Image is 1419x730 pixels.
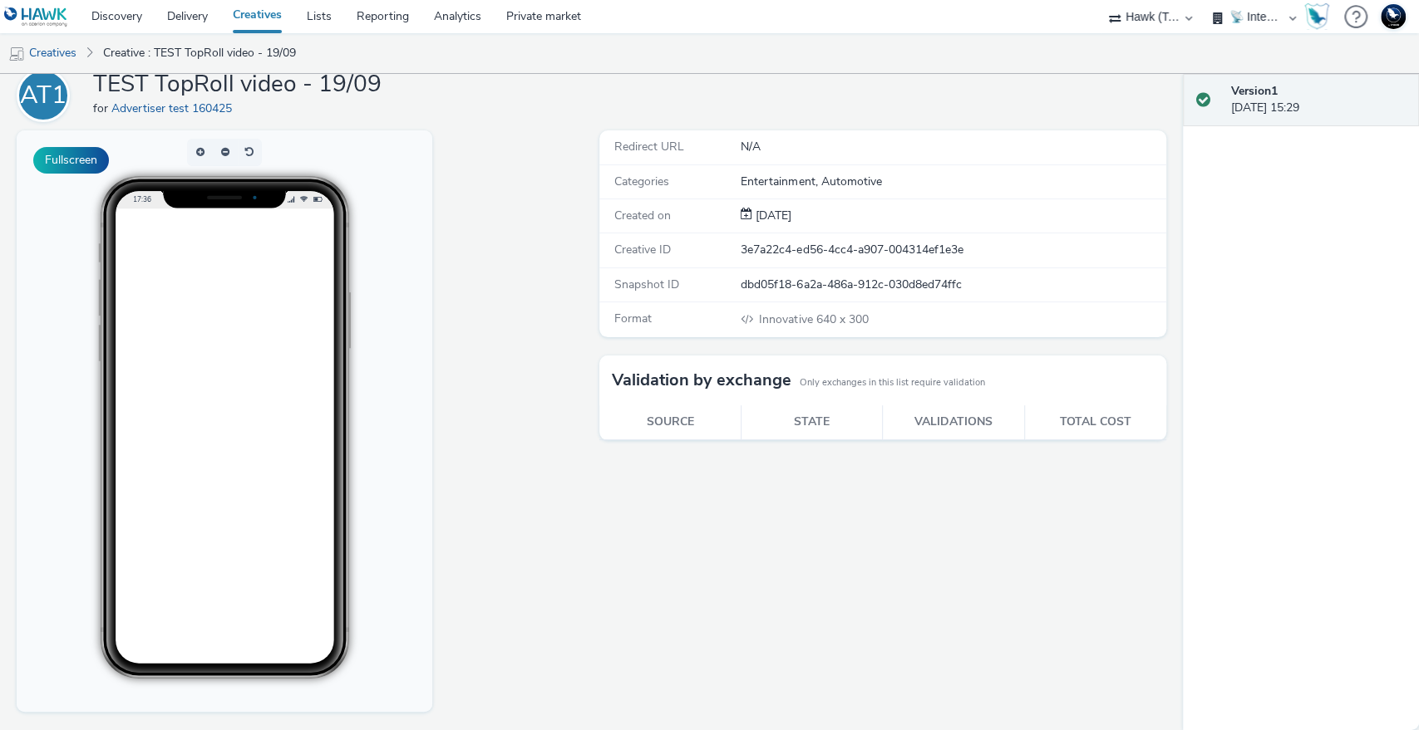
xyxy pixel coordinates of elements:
div: Entertainment, Automotive [741,174,1164,190]
a: Hawk Academy [1304,3,1336,30]
th: Total cost [1024,405,1165,439]
span: Snapshot ID [614,277,679,292]
h1: TEST TopRoll video - 19/09 [93,69,382,100]
small: Only exchanges in this list require validation [800,376,985,389]
img: Hawk Academy [1304,3,1329,30]
span: 640 x 300 [757,311,868,327]
span: for [93,100,111,116]
div: AT1 [20,72,67,119]
span: Creative ID [614,242,671,257]
a: Creative : TEST TopRoll video - 19/09 [95,33,304,73]
span: [DATE] [752,208,791,223]
img: undefined Logo [4,7,68,27]
span: 17:36 [116,64,135,73]
span: Redirect URL [614,139,684,154]
img: Support Hawk [1381,4,1406,29]
a: AT1 [17,87,76,103]
th: Source [599,405,741,439]
img: mobile [8,46,25,62]
span: Categories [614,174,669,189]
span: Innovative [759,311,815,327]
span: Format [614,311,652,326]
strong: Version 1 [1231,83,1278,99]
h3: Validation by exchange [612,368,791,393]
a: Advertiser test 160425 [111,100,239,116]
div: 3e7a22c4-ed56-4cc4-a907-004314ef1e3e [741,242,1164,258]
span: N/A [741,139,761,154]
div: dbd05f18-6a2a-486a-912c-030d8ed74ffc [741,277,1164,293]
th: State [742,405,883,439]
button: Fullscreen [33,147,109,174]
div: [DATE] 15:29 [1231,83,1406,117]
div: Creation 19 September 2025, 15:29 [752,208,791,224]
th: Validations [883,405,1024,439]
span: Created on [614,208,671,223]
